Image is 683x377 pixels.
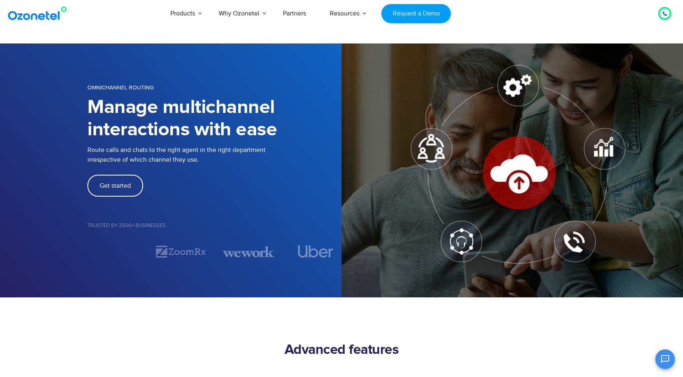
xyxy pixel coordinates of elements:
span: OMNICHANNEL ROUTING [87,84,154,91]
div: 3 / 7 [223,245,274,259]
a: Request a Demo [381,4,451,23]
div: 4 / 7 [290,245,341,258]
img: zoomrx [155,245,206,259]
img: wework [223,245,274,259]
h2: Advanced features [87,342,596,358]
div: 2 / 7 [155,245,206,259]
a: Get started [87,175,143,197]
h1: Manage multichannel interactions with ease [87,96,341,141]
div: Image Carousel [87,245,341,259]
p: Route calls and chats to the right agent in the right department irrespective of which channel th... [87,145,341,165]
span: Get started [100,182,131,189]
h5: Trusted by 2500+ Businesses [87,223,341,228]
button: Open chat [655,349,675,369]
img: uber [298,245,333,258]
div: 1 / 7 [87,247,139,256]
